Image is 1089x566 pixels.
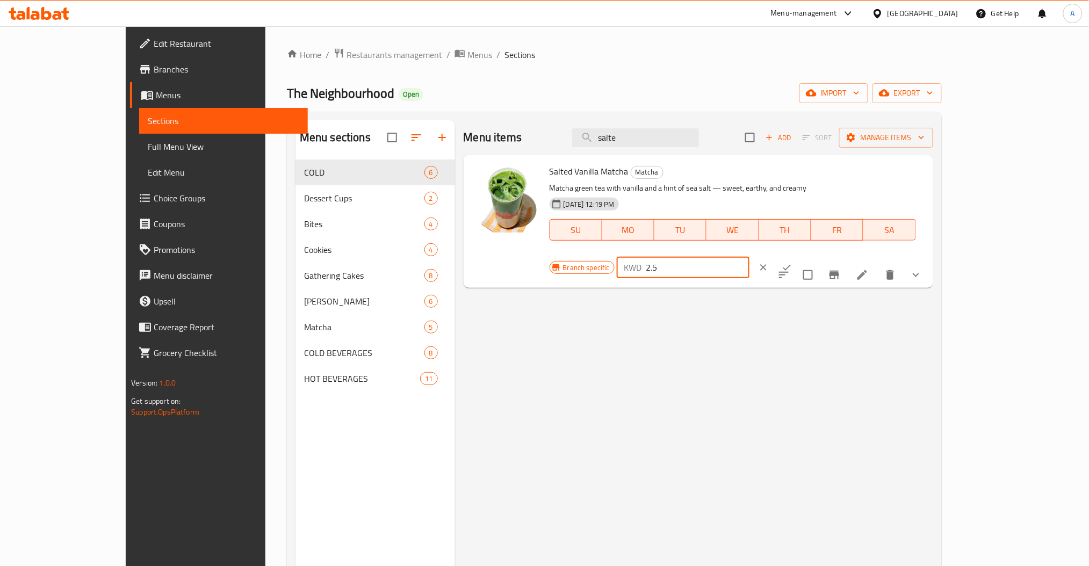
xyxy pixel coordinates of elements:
div: Menu-management [771,7,837,20]
span: WE [711,222,754,238]
a: Menus [130,82,308,108]
li: / [326,48,329,61]
a: Sections [139,108,308,134]
button: SU [550,219,602,241]
div: Matcha5 [295,314,455,340]
button: TU [654,219,706,241]
h2: Menu items [464,129,522,146]
div: COLD [304,166,424,179]
div: items [424,346,438,359]
div: Open [399,88,423,101]
input: search [572,128,699,147]
span: Sections [504,48,535,61]
span: Full Menu View [148,140,299,153]
span: Menus [156,89,299,101]
div: [PERSON_NAME]6 [295,288,455,314]
span: Sort sections [403,125,429,150]
span: MO [607,222,650,238]
a: Branches [130,56,308,82]
span: 11 [421,374,437,384]
span: 8 [425,271,437,281]
button: ok [775,256,799,279]
span: Open [399,90,423,99]
span: Matcha [631,166,663,178]
nav: breadcrumb [287,48,942,62]
span: [PERSON_NAME] [304,295,424,308]
span: Menus [467,48,492,61]
span: Edit Restaurant [154,37,299,50]
div: Cookies4 [295,237,455,263]
li: / [496,48,500,61]
span: Cookies [304,243,424,256]
svg: Show Choices [910,269,922,281]
a: Edit menu item [856,269,869,281]
h2: Menu sections [300,129,371,146]
a: Edit Menu [139,159,308,185]
span: Select section first [796,129,839,146]
a: Restaurants management [334,48,442,62]
span: Add [764,132,793,144]
span: Menu disclaimer [154,269,299,282]
a: Coverage Report [130,314,308,340]
span: Select all sections [381,126,403,149]
button: FR [811,219,863,241]
span: HOT BEVERAGES [304,372,420,385]
span: 6 [425,296,437,307]
div: HOT BEVERAGES11 [295,366,455,391]
a: Upsell [130,288,308,314]
a: Menus [455,48,492,62]
input: Please enter price [646,257,749,278]
span: Manage items [848,131,925,144]
span: Choice Groups [154,192,299,205]
a: Support.OpsPlatform [131,405,199,419]
span: 6 [425,168,437,178]
button: Manage items [839,128,933,148]
button: Add section [429,125,455,150]
p: Matcha green tea with vanilla and a hint of sea salt — sweet, earthy, and creamy [550,182,916,195]
span: SA [868,222,911,238]
button: show more [903,262,929,288]
div: items [420,372,437,385]
span: Get support on: [131,394,181,408]
div: items [424,166,438,179]
div: items [424,217,438,230]
img: Salted Vanilla Matcha [472,164,541,233]
span: Salted Vanilla Matcha [550,163,629,179]
div: Dessert Cups2 [295,185,455,211]
div: items [424,321,438,333]
span: Coupons [154,217,299,230]
div: Gathering Cakes [304,269,424,282]
p: KWD [624,261,642,274]
div: Bites4 [295,211,455,237]
div: items [424,295,438,308]
span: Upsell [154,295,299,308]
button: export [872,83,942,103]
li: / [446,48,450,61]
button: Branch-specific-item [821,262,847,288]
span: TU [659,222,702,238]
a: Promotions [130,237,308,263]
span: import [808,86,860,100]
a: Menu disclaimer [130,263,308,288]
a: Edit Restaurant [130,31,308,56]
span: Dessert Cups [304,192,424,205]
span: export [881,86,933,100]
span: Branch specific [559,263,614,273]
button: clear [752,256,775,279]
span: Select to update [797,264,819,286]
a: Coupons [130,211,308,237]
span: 2 [425,193,437,204]
a: Grocery Checklist [130,340,308,366]
div: items [424,269,438,282]
button: import [799,83,868,103]
div: Gathering Cakes8 [295,263,455,288]
div: Bites [304,217,424,230]
div: Bento Cakes [304,295,424,308]
span: TH [763,222,807,238]
div: items [424,192,438,205]
span: SU [554,222,598,238]
div: items [424,243,438,256]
